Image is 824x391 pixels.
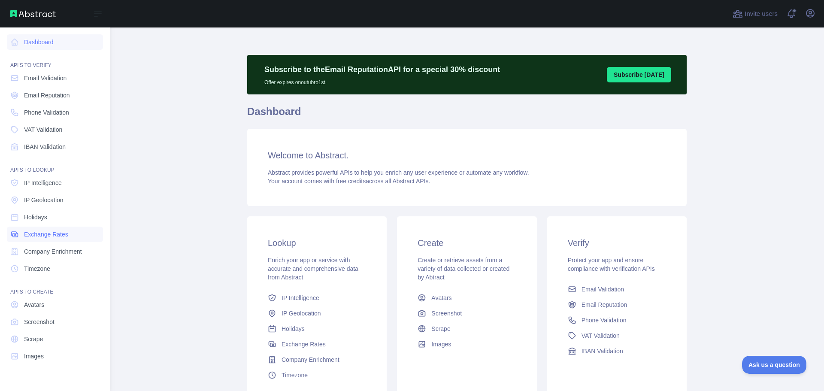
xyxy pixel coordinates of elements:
[7,349,103,364] a: Images
[24,230,68,239] span: Exchange Rates
[7,70,103,86] a: Email Validation
[7,244,103,259] a: Company Enrichment
[24,213,47,221] span: Holidays
[414,290,519,306] a: Avatars
[24,74,67,82] span: Email Validation
[264,76,500,86] p: Offer expires on outubro 1st.
[24,247,82,256] span: Company Enrichment
[564,282,669,297] a: Email Validation
[7,278,103,295] div: API'S TO CREATE
[7,192,103,208] a: IP Geolocation
[7,297,103,312] a: Avatars
[247,105,687,125] h1: Dashboard
[282,294,319,302] span: IP Intelligence
[264,352,370,367] a: Company Enrichment
[282,309,321,318] span: IP Geolocation
[24,108,69,117] span: Phone Validation
[564,297,669,312] a: Email Reputation
[10,10,56,17] img: Abstract API
[282,340,326,349] span: Exchange Rates
[564,343,669,359] a: IBAN Validation
[7,105,103,120] a: Phone Validation
[431,309,462,318] span: Screenshot
[24,335,43,343] span: Scrape
[24,125,62,134] span: VAT Validation
[414,336,519,352] a: Images
[268,178,430,185] span: Your account comes with across all Abstract APIs.
[24,352,44,361] span: Images
[7,331,103,347] a: Scrape
[7,209,103,225] a: Holidays
[7,261,103,276] a: Timezone
[24,300,44,309] span: Avatars
[24,196,64,204] span: IP Geolocation
[7,175,103,191] a: IP Intelligence
[268,237,366,249] h3: Lookup
[582,285,624,294] span: Email Validation
[7,314,103,330] a: Screenshot
[268,169,529,176] span: Abstract provides powerful APIs to help you enrich any user experience or automate any workflow.
[414,306,519,321] a: Screenshot
[264,290,370,306] a: IP Intelligence
[431,340,451,349] span: Images
[7,122,103,137] a: VAT Validation
[336,178,366,185] span: free credits
[7,156,103,173] div: API'S TO LOOKUP
[282,324,305,333] span: Holidays
[24,142,66,151] span: IBAN Validation
[418,257,509,281] span: Create or retrieve assets from a variety of data collected or created by Abtract
[742,356,807,374] iframe: Toggle Customer Support
[264,64,500,76] p: Subscribe to the Email Reputation API for a special 30 % discount
[7,34,103,50] a: Dashboard
[268,257,358,281] span: Enrich your app or service with accurate and comprehensive data from Abstract
[264,321,370,336] a: Holidays
[564,328,669,343] a: VAT Validation
[607,67,671,82] button: Subscribe [DATE]
[745,9,778,19] span: Invite users
[564,312,669,328] a: Phone Validation
[414,321,519,336] a: Scrape
[264,367,370,383] a: Timezone
[268,149,666,161] h3: Welcome to Abstract.
[582,347,623,355] span: IBAN Validation
[24,264,50,273] span: Timezone
[731,7,779,21] button: Invite users
[7,52,103,69] div: API'S TO VERIFY
[568,257,655,272] span: Protect your app and ensure compliance with verification APIs
[24,318,55,326] span: Screenshot
[7,88,103,103] a: Email Reputation
[7,139,103,155] a: IBAN Validation
[264,306,370,321] a: IP Geolocation
[582,300,627,309] span: Email Reputation
[24,91,70,100] span: Email Reputation
[431,324,450,333] span: Scrape
[7,227,103,242] a: Exchange Rates
[582,331,620,340] span: VAT Validation
[582,316,627,324] span: Phone Validation
[282,355,339,364] span: Company Enrichment
[282,371,308,379] span: Timezone
[431,294,451,302] span: Avatars
[24,179,62,187] span: IP Intelligence
[568,237,666,249] h3: Verify
[264,336,370,352] a: Exchange Rates
[418,237,516,249] h3: Create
